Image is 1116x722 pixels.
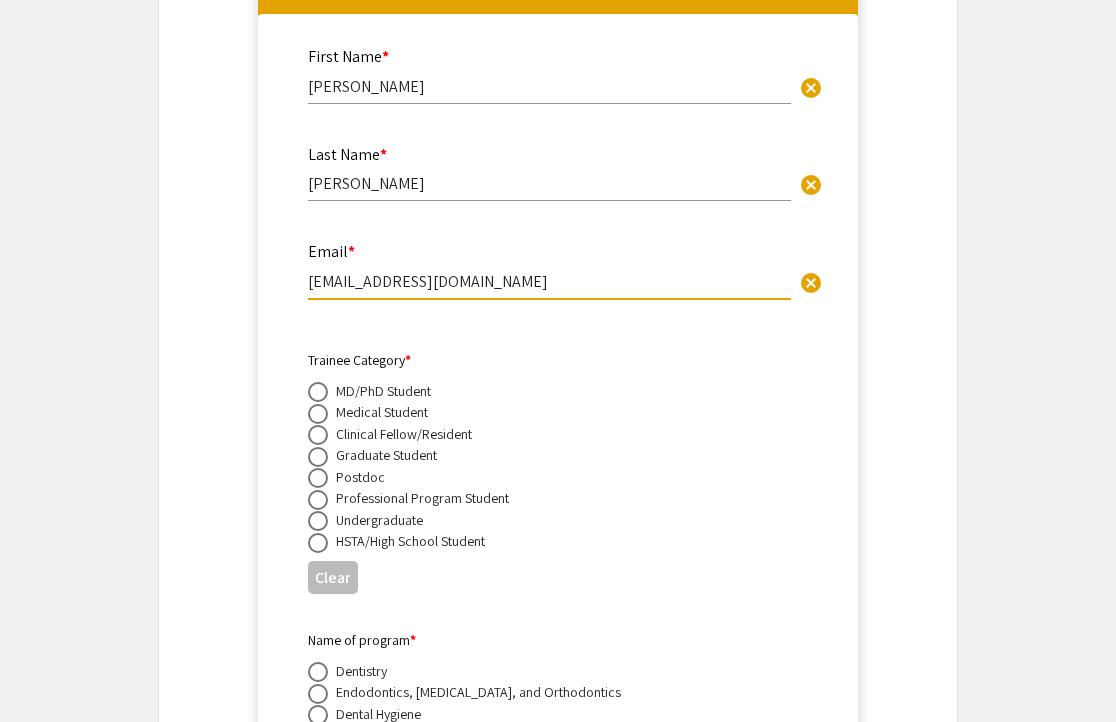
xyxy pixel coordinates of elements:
div: HSTA/High School Student [336,531,485,551]
button: Clear [791,164,831,204]
button: Clear [791,67,831,107]
span: cancel [799,271,823,295]
div: Undergraduate [336,510,423,530]
span: cancel [799,173,823,197]
input: Type Here [308,173,791,194]
div: Endodontics, [MEDICAL_DATA], and Orthodontics [336,682,621,702]
div: Clinical Fellow/Resident [336,424,472,444]
iframe: Chat [15,632,85,707]
mat-label: Last Name [308,144,387,165]
mat-label: Email [308,241,355,262]
input: Type Here [308,271,791,292]
mat-label: First Name [308,46,389,67]
button: Clear [791,261,831,301]
span: cancel [799,76,823,100]
div: Postdoc [336,467,385,487]
div: Dentistry [336,661,387,681]
button: Clear [308,561,358,594]
div: MD/PhD Student [336,381,431,401]
div: Medical Student [336,402,428,422]
input: Type Here [308,76,791,97]
mat-label: Trainee Category [308,351,411,369]
div: Graduate Student [336,445,437,465]
div: Professional Program Student [336,488,509,508]
mat-label: Name of program [308,631,416,649]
